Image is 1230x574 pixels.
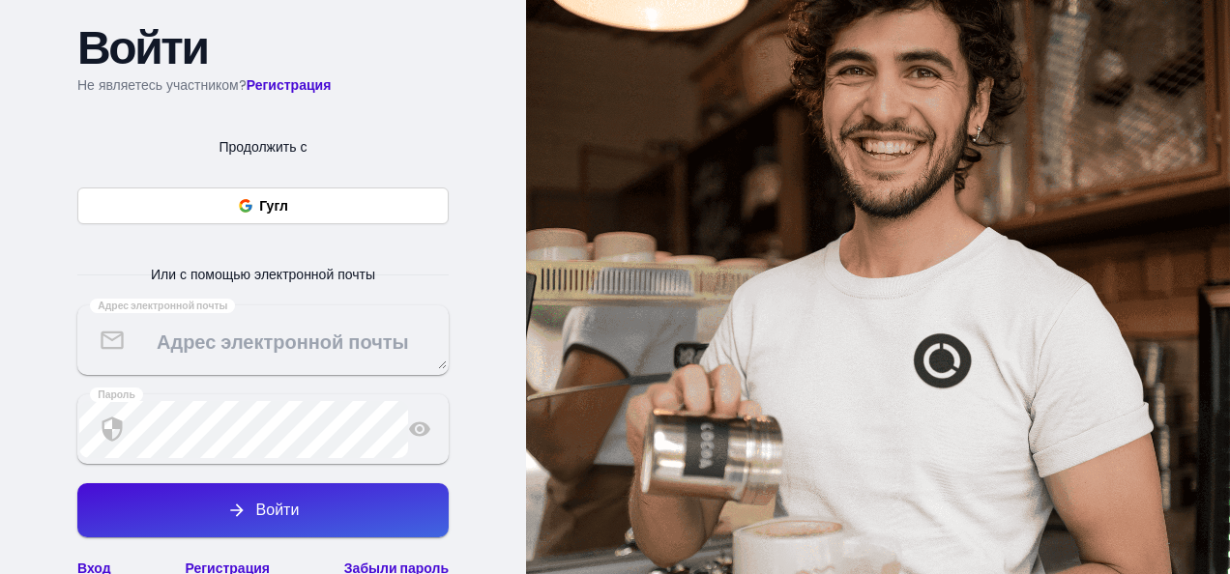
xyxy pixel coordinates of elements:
div: Пароль [90,387,143,403]
div: Войти [247,502,300,518]
span: Или с помощью электронной почты [128,263,398,286]
h2: Войти [77,31,449,66]
span: Продолжить с [195,135,330,158]
div: Адрес электронной почты [90,299,235,314]
a: Регистрация [247,75,332,95]
button: Войти [77,483,449,537]
p: Не являетесь участником? [77,73,449,97]
button: Гугл [77,187,449,224]
font: Гугл [259,196,288,215]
